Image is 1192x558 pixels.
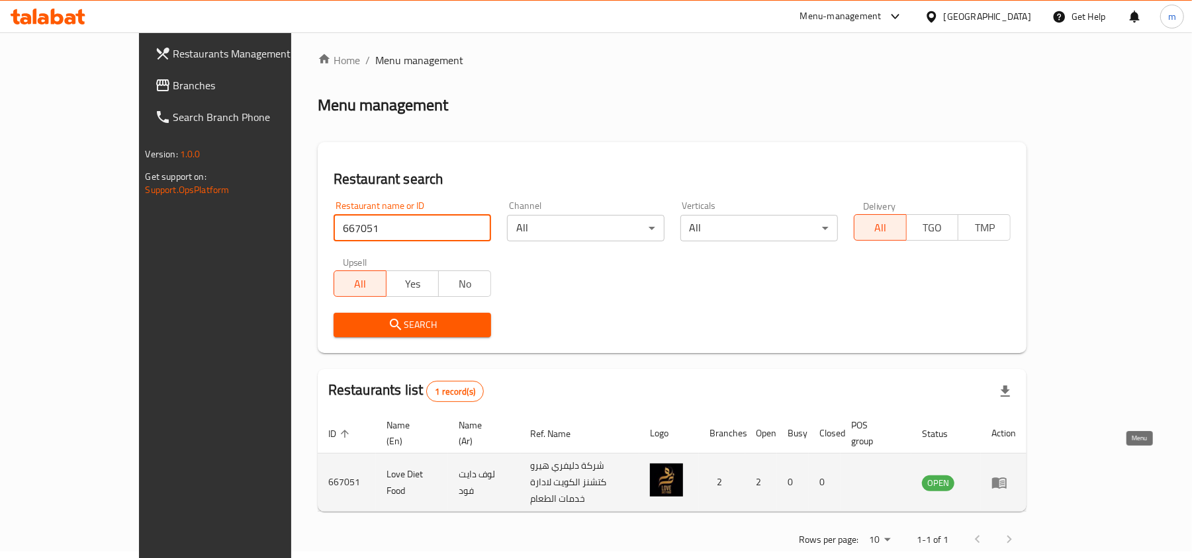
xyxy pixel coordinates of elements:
[146,181,230,198] a: Support.OpsPlatform
[981,413,1027,454] th: Action
[520,454,639,512] td: شركة دليفري هيرو كتشنز الكويت لادارة خدمات الطعام
[777,413,809,454] th: Busy
[318,413,1027,512] table: enhanced table
[318,52,1027,68] nav: breadcrumb
[863,201,896,210] label: Delivery
[809,454,841,512] td: 0
[427,385,483,398] span: 1 record(s)
[334,169,1011,189] h2: Restaurant search
[318,95,448,116] h2: Menu management
[438,270,491,297] button: No
[459,417,504,449] span: Name (Ar)
[922,475,954,491] span: OPEN
[639,413,699,454] th: Logo
[173,109,328,125] span: Search Branch Phone
[376,454,448,512] td: Love Diet Food
[851,417,896,449] span: POS group
[800,9,882,24] div: Menu-management
[860,218,901,237] span: All
[799,532,858,548] p: Rows per page:
[958,214,1011,241] button: TMP
[146,145,178,163] span: Version:
[340,274,381,294] span: All
[809,413,841,454] th: Closed
[173,46,328,61] span: Restaurants Management
[989,376,1021,407] div: Export file
[328,380,484,402] h2: Restaurants list
[444,274,486,294] span: No
[144,69,338,101] a: Branches
[531,426,588,442] span: Ref. Name
[922,426,965,442] span: Status
[392,274,434,294] span: Yes
[387,417,432,449] span: Name (En)
[745,454,777,512] td: 2
[318,454,376,512] td: 667051
[375,52,463,68] span: Menu management
[144,101,338,133] a: Search Branch Phone
[146,168,206,185] span: Get support on:
[1168,9,1176,24] span: m
[906,214,959,241] button: TGO
[343,257,367,266] label: Upsell
[318,52,360,68] a: Home
[426,381,484,402] div: Total records count
[854,214,907,241] button: All
[944,9,1031,24] div: [GEOGRAPHIC_DATA]
[699,413,745,454] th: Branches
[917,532,948,548] p: 1-1 of 1
[912,218,954,237] span: TGO
[745,413,777,454] th: Open
[365,52,370,68] li: /
[777,454,809,512] td: 0
[448,454,520,512] td: لوف دايت فود
[328,426,353,442] span: ID
[334,215,491,241] input: Search for restaurant name or ID..
[507,215,665,241] div: All
[864,530,895,550] div: Rows per page:
[144,38,338,69] a: Restaurants Management
[699,454,745,512] td: 2
[180,145,201,163] span: 1.0.0
[334,313,491,337] button: Search
[386,270,439,297] button: Yes
[680,215,838,241] div: All
[964,218,1005,237] span: TMP
[344,317,481,333] span: Search
[650,463,683,497] img: Love Diet Food
[173,77,328,93] span: Branches
[334,270,387,297] button: All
